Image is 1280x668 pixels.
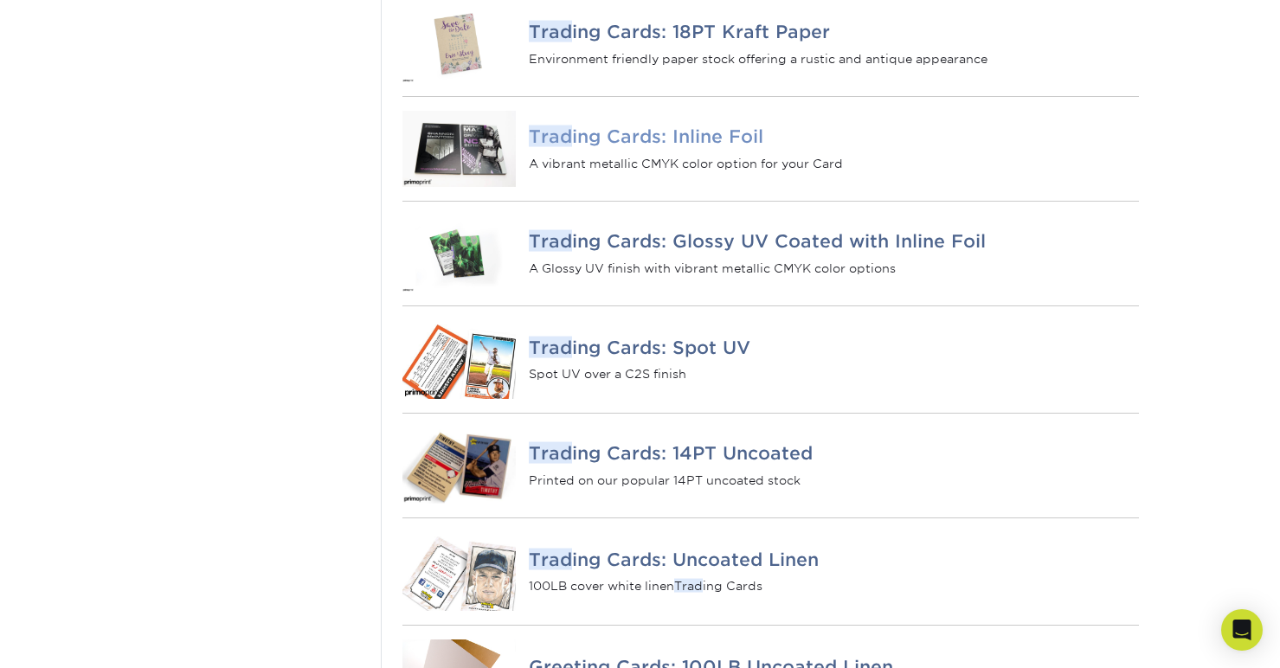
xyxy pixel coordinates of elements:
p: Printed on our popular 14PT uncoated stock [529,471,1138,488]
em: Trad [529,21,572,42]
h4: ing Cards: 18PT Kraft Paper [529,22,1138,42]
a: Trading Cards: Inline Foil Trading Cards: Inline Foil A vibrant metallic CMYK color option for yo... [402,97,1139,201]
h4: ing Cards: Spot UV [529,337,1138,357]
img: Trading Cards: Glossy UV Coated with Inline Foil [402,215,517,292]
img: Trading Cards: Spot UV [402,320,517,399]
em: Trad [529,125,572,147]
img: Trading Cards: Inline Foil [402,111,517,187]
p: A vibrant metallic CMYK color option for your Card [529,154,1138,171]
p: A Glossy UV finish with vibrant metallic CMYK color options [529,259,1138,276]
em: Trad [529,442,572,464]
p: 100LB cover white linen ing Cards [529,577,1138,594]
em: Trad [529,336,572,357]
p: Spot UV over a C2S finish [529,365,1138,382]
a: Trading Cards: Spot UV Trading Cards: Spot UV Spot UV over a C2S finish [402,306,1139,413]
em: Trad [529,548,572,569]
em: Trad [529,230,572,252]
a: Trading Cards: Glossy UV Coated with Inline Foil Trading Cards: Glossy UV Coated with Inline Foil... [402,202,1139,305]
h4: ing Cards: 14PT Uncoated [529,443,1138,464]
a: Trading Cards: Uncoated Linen Trading Cards: Uncoated Linen 100LB cover white linenTrading Cards [402,518,1139,625]
p: Environment friendly paper stock offering a rustic and antique appearance [529,49,1138,67]
a: Trading Cards: 14PT Uncoated Trading Cards: 14PT Uncoated Printed on our popular 14PT uncoated stock [402,414,1139,517]
h4: ing Cards: Glossy UV Coated with Inline Foil [529,231,1138,252]
img: Trading Cards: Uncoated Linen [402,532,517,611]
em: Trad [674,579,703,593]
h4: ing Cards: Inline Foil [529,126,1138,147]
img: Trading Cards: 18PT Kraft Paper [402,6,517,82]
img: Trading Cards: 14PT Uncoated [402,427,517,504]
h4: ing Cards: Uncoated Linen [529,549,1138,569]
iframe: Google Customer Reviews [4,615,147,662]
div: Open Intercom Messenger [1221,609,1263,651]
